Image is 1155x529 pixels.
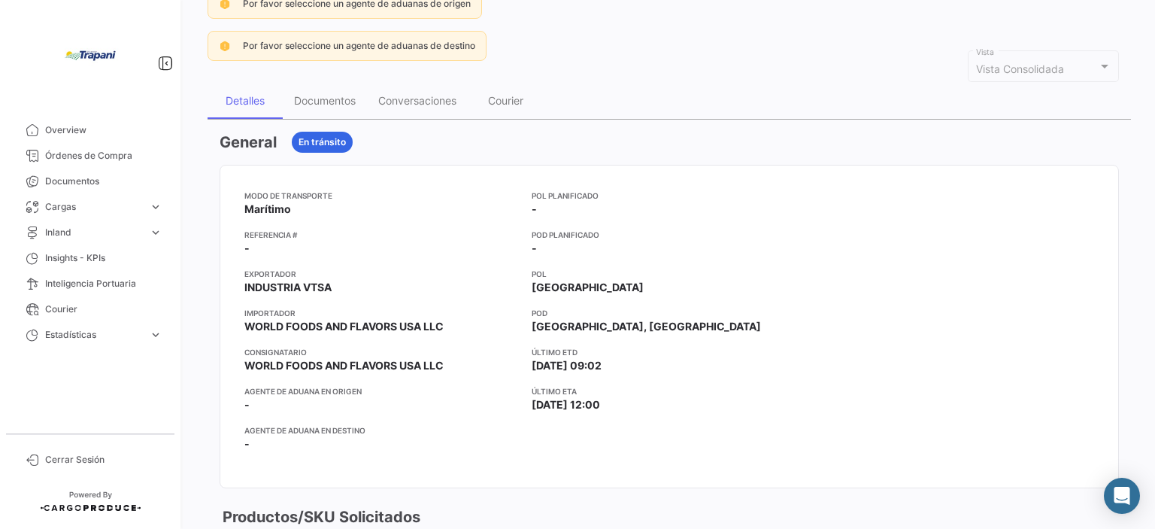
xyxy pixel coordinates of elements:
img: bd005829-9598-4431-b544-4b06bbcd40b2.jpg [53,18,128,93]
span: Documentos [45,175,162,188]
span: Cargas [45,200,143,214]
span: Insights - KPIs [45,251,162,265]
span: expand_more [149,226,162,239]
div: Courier [488,94,523,107]
app-card-info-title: Último ETA [532,385,807,397]
app-card-info-title: Exportador [244,268,520,280]
span: Inland [45,226,143,239]
span: expand_more [149,200,162,214]
a: Insights - KPIs [12,245,168,271]
app-card-info-title: Modo de Transporte [244,190,520,202]
span: En tránsito [299,135,346,149]
span: Overview [45,123,162,137]
a: Órdenes de Compra [12,143,168,169]
a: Inteligencia Portuaria [12,271,168,296]
mat-select-trigger: Vista Consolidada [976,62,1064,75]
span: [GEOGRAPHIC_DATA] [532,280,644,295]
span: Courier [45,303,162,316]
app-card-info-title: POL Planificado [532,190,807,202]
app-card-info-title: POL [532,268,807,280]
app-card-info-title: Referencia # [244,229,520,241]
div: Abrir Intercom Messenger [1104,478,1140,514]
span: - [532,241,537,256]
app-card-info-title: Consignatario [244,346,520,358]
span: Estadísticas [45,328,143,342]
app-card-info-title: POD Planificado [532,229,807,241]
span: expand_more [149,328,162,342]
span: INDUSTRIA VTSA [244,280,332,295]
span: - [532,202,537,217]
app-card-info-title: Importador [244,307,520,319]
span: Órdenes de Compra [45,149,162,163]
span: WORLD FOODS AND FLAVORS USA LLC [244,358,444,373]
span: [DATE] 12:00 [532,397,600,412]
span: [GEOGRAPHIC_DATA], [GEOGRAPHIC_DATA] [532,319,761,334]
span: - [244,397,250,412]
app-card-info-title: Agente de Aduana en Origen [244,385,520,397]
a: Courier [12,296,168,322]
app-card-info-title: POD [532,307,807,319]
span: WORLD FOODS AND FLAVORS USA LLC [244,319,444,334]
a: Overview [12,117,168,143]
span: [DATE] 09:02 [532,358,602,373]
span: - [244,241,250,256]
span: Marítimo [244,202,291,217]
h3: Productos/SKU Solicitados [220,506,420,527]
div: Detalles [226,94,265,107]
span: Inteligencia Portuaria [45,277,162,290]
span: Cerrar Sesión [45,453,162,467]
span: - [244,436,250,451]
app-card-info-title: Último ETD [532,346,807,358]
h3: General [220,132,277,153]
app-card-info-title: Agente de Aduana en Destino [244,424,520,436]
div: Conversaciones [378,94,456,107]
a: Documentos [12,169,168,194]
span: Por favor seleccione un agente de aduanas de destino [243,40,475,51]
div: Documentos [294,94,356,107]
